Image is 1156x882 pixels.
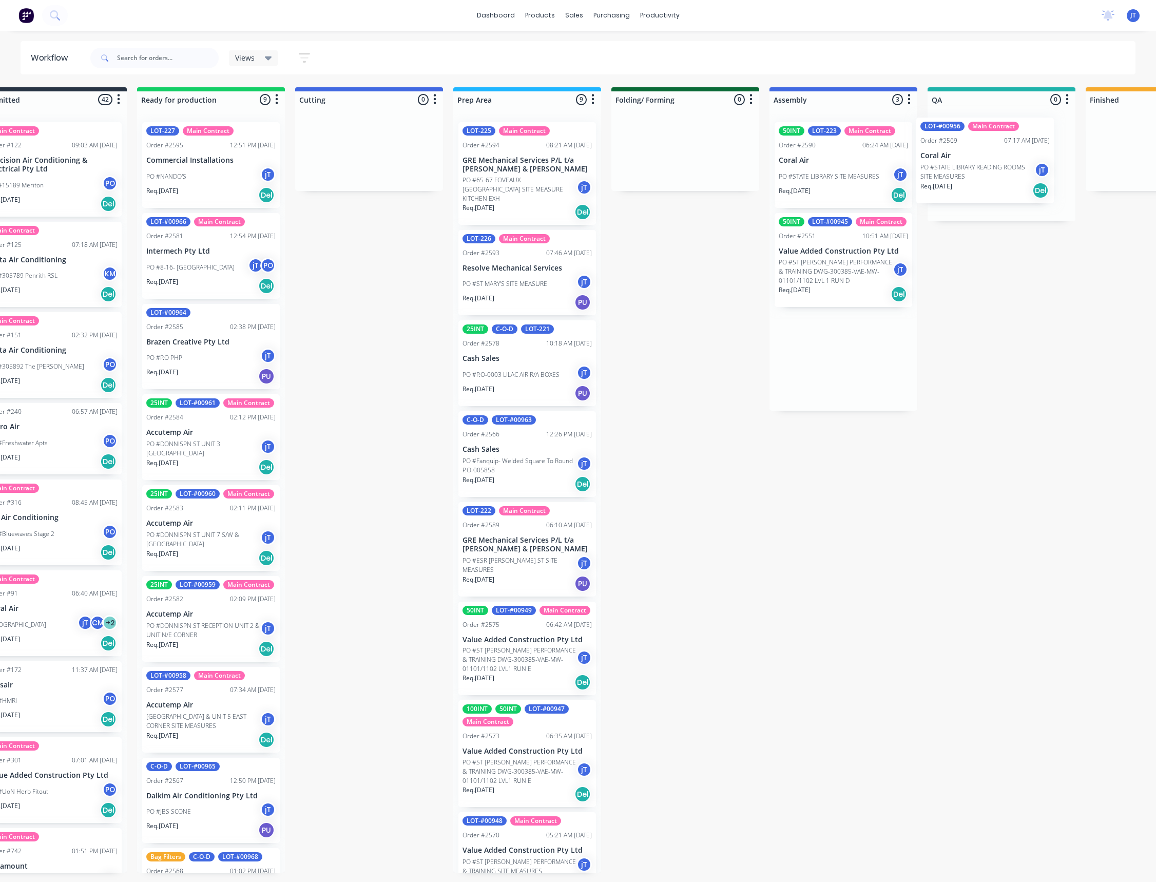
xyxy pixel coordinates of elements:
[117,48,219,68] input: Search for orders...
[235,52,255,63] span: Views
[520,8,560,23] div: products
[31,52,73,64] div: Workflow
[1130,11,1136,20] span: JT
[560,8,588,23] div: sales
[18,8,34,23] img: Factory
[635,8,685,23] div: productivity
[588,8,635,23] div: purchasing
[472,8,520,23] a: dashboard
